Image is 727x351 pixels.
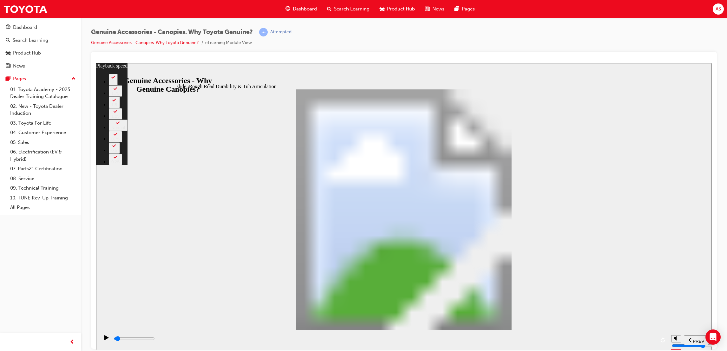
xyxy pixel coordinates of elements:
[380,5,384,13] span: car-icon
[13,62,25,70] div: News
[15,16,19,21] div: 2
[322,3,375,16] a: search-iconSearch Learning
[8,147,78,164] a: 06. Electrification (EV & Hybrid)
[8,174,78,184] a: 08. Service
[8,118,78,128] a: 03. Toyota For Life
[18,273,59,278] input: slide progress
[597,276,608,281] span: PREV
[280,3,322,16] a: guage-iconDashboard
[8,164,78,174] a: 07. Parts21 Certification
[293,5,317,13] span: Dashboard
[8,128,78,138] a: 04. Customer Experience
[588,267,613,287] nav: slide navigation
[3,60,78,72] a: News
[205,39,252,47] li: eLearning Module View
[259,28,268,36] span: learningRecordVerb_ATTEMPT-icon
[3,73,78,85] button: Pages
[6,25,10,30] span: guage-icon
[70,338,75,346] span: prev-icon
[3,267,572,287] div: playback controls
[71,75,76,83] span: up-icon
[449,3,480,16] a: pages-iconPages
[3,35,78,46] a: Search Learning
[8,193,78,203] a: 10. TUNE Rev-Up Training
[6,50,10,56] span: car-icon
[6,38,10,43] span: search-icon
[713,3,724,15] button: AS
[8,101,78,118] a: 02. New - Toyota Dealer Induction
[8,138,78,147] a: 05. Sales
[270,29,291,35] div: Attempted
[716,5,721,13] span: AS
[3,47,78,59] a: Product Hub
[255,29,257,36] span: |
[8,183,78,193] a: 09. Technical Training
[6,63,10,69] span: news-icon
[6,76,10,82] span: pages-icon
[455,5,459,13] span: pages-icon
[562,272,572,282] button: replay
[13,49,41,57] div: Product Hub
[8,203,78,212] a: All Pages
[420,3,449,16] a: news-iconNews
[462,5,475,13] span: Pages
[91,29,253,36] span: Genuine Accessories - Canopies. Why Toyota Genuine?
[3,272,14,283] button: play/pause
[3,22,78,33] a: Dashboard
[387,5,415,13] span: Product Hub
[13,37,48,44] div: Search Learning
[327,5,331,13] span: search-icon
[575,272,585,279] button: volume
[13,11,22,22] button: 2
[705,329,721,345] div: Open Intercom Messenger
[375,3,420,16] a: car-iconProduct Hub
[432,5,444,13] span: News
[13,24,37,31] div: Dashboard
[576,280,617,285] input: volume
[425,5,430,13] span: news-icon
[8,85,78,101] a: 01. Toyota Academy - 2025 Dealer Training Catalogue
[91,40,199,45] a: Genuine Accessories - Canopies. Why Toyota Genuine?
[3,2,48,16] img: Trak
[588,272,613,282] button: previous
[334,5,370,13] span: Search Learning
[285,5,290,13] span: guage-icon
[3,20,78,73] button: DashboardSearch LearningProduct HubNews
[13,75,26,82] div: Pages
[575,267,585,287] div: misc controls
